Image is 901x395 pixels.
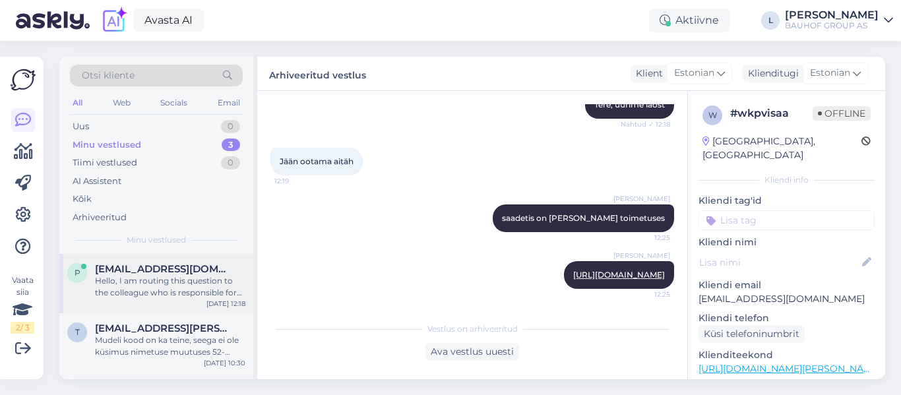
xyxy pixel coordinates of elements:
[73,211,127,224] div: Arhiveeritud
[221,156,240,169] div: 0
[73,175,121,188] div: AI Assistent
[221,120,240,133] div: 0
[206,299,245,309] div: [DATE] 12:18
[699,235,875,249] p: Kliendi nimi
[11,322,34,334] div: 2 / 3
[708,110,717,120] span: w
[699,348,875,362] p: Klienditeekond
[73,193,92,206] div: Kõik
[100,7,128,34] img: explore-ai
[674,66,714,80] span: Estonian
[594,100,665,109] span: Tere, uurime laost
[730,106,813,121] div: # wkpvisaa
[699,210,875,230] input: Lisa tag
[11,274,34,334] div: Vaata siia
[73,156,137,169] div: Tiimi vestlused
[621,119,670,129] span: Nähtud ✓ 12:18
[158,94,190,111] div: Socials
[761,11,780,30] div: L
[813,106,871,121] span: Offline
[75,327,80,337] span: t
[82,69,135,82] span: Otsi kliente
[95,275,245,299] div: Hello, I am routing this question to the colleague who is responsible for this topic. The reply m...
[621,233,670,243] span: 12:25
[73,138,141,152] div: Minu vestlused
[699,311,875,325] p: Kliendi telefon
[427,323,518,335] span: Vestlus on arhiveeritud
[785,10,879,20] div: [PERSON_NAME]
[502,213,665,223] span: saadetis on [PERSON_NAME] toimetuses
[621,289,670,299] span: 12:25
[70,94,85,111] div: All
[11,67,36,92] img: Askly Logo
[699,194,875,208] p: Kliendi tag'id
[699,174,875,186] div: Kliendi info
[573,270,665,280] a: [URL][DOMAIN_NAME]
[785,10,893,31] a: [PERSON_NAME]BAUHOF GROUP AS
[110,94,133,111] div: Web
[649,9,730,32] div: Aktiivne
[613,194,670,204] span: [PERSON_NAME]
[222,138,240,152] div: 3
[699,325,805,343] div: Küsi telefoninumbrit
[215,94,243,111] div: Email
[743,67,799,80] div: Klienditugi
[95,263,232,275] span: piret.kelement@gmail.com
[73,120,89,133] div: Uus
[613,251,670,260] span: [PERSON_NAME]
[269,65,366,82] label: Arhiveeritud vestlus
[631,67,663,80] div: Klient
[810,66,850,80] span: Estonian
[95,322,232,334] span: tarmo.lindstrom@gmail.com
[204,358,245,368] div: [DATE] 10:30
[75,268,80,278] span: p
[95,334,245,358] div: Mudeli kood on ka teine, seega ei ole küsimus nimetuse muutuses 52-B151K vs 52-B150K. Kui te näit...
[274,176,324,186] span: 12:19
[699,278,875,292] p: Kliendi email
[699,363,881,375] a: [URL][DOMAIN_NAME][PERSON_NAME]
[280,156,354,166] span: Jään ootama aitäh
[425,343,519,361] div: Ava vestlus uuesti
[133,9,204,32] a: Avasta AI
[699,255,859,270] input: Lisa nimi
[127,234,186,246] span: Minu vestlused
[699,292,875,306] p: [EMAIL_ADDRESS][DOMAIN_NAME]
[702,135,861,162] div: [GEOGRAPHIC_DATA], [GEOGRAPHIC_DATA]
[785,20,879,31] div: BAUHOF GROUP AS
